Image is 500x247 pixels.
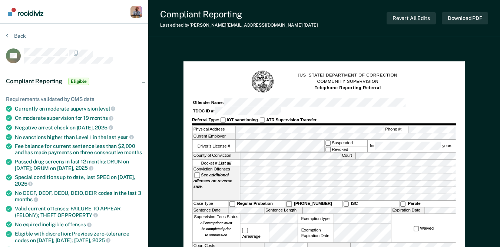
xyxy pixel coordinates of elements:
img: Recidiviz [8,8,43,16]
strong: ISC [351,202,358,206]
span: 2025 [95,125,113,131]
div: Valid current offenses: FAILURE TO APPEAR (FELONY); THEFT OF [15,206,142,218]
strong: Parole [408,202,420,206]
span: Docket # [201,160,231,166]
input: See additional offenses on reverse side. [194,173,200,178]
div: No expired ineligible [15,221,142,228]
input: ATR Supervision Transfer [260,118,265,123]
div: No DECF, DEDF, DEDU, DEIO, DEIR codes in the last 3 [15,190,142,203]
strong: [PHONE_NUMBER] [294,202,332,206]
h1: [US_STATE] DEPARTMENT OF CORRECTION COMMUNITY SUPERVISION [298,72,397,91]
label: Suspended [324,140,367,146]
div: Supervision Fees Status [192,214,240,243]
span: year [117,134,134,140]
span: months [15,196,38,202]
button: Revert All Edits [387,12,436,24]
label: Sentence Length [264,207,302,214]
strong: Referral Type: [192,118,219,122]
div: Compliant Reporting [160,9,318,20]
input: Arrearage [242,228,248,233]
div: Exemption Expiration Date: [298,224,334,243]
input: Regular Probation [229,202,235,207]
div: Currently on moderate supervision [15,105,142,112]
div: Requirements validated by OMS data [6,96,142,102]
strong: Telephone Reporting Referral [315,85,381,90]
strong: All exemptions must be completed prior to submission [200,221,232,237]
label: Physical Address [192,126,235,133]
input: ISC [343,202,349,207]
span: months [90,115,113,121]
label: Arrearage [241,227,268,239]
span: PROPERTY [65,212,98,218]
label: Expiration Date [391,207,424,214]
span: Eligible [68,78,89,85]
span: offenses [65,221,92,227]
span: months [124,149,142,155]
label: Exemption type: [298,214,334,223]
label: Sentence Date [192,207,228,214]
div: Last edited by [PERSON_NAME][EMAIL_ADDRESS][DOMAIN_NAME] [160,23,318,28]
span: Compliant Reporting [6,78,62,85]
div: Eligible with discretion: Previous zero-tolerance codes on [DATE]; [DATE]; [DATE], [15,231,142,243]
strong: ATR Supervision Transfer [266,118,316,122]
strong: IOT sanctioning [227,118,258,122]
div: Negative arrest check on [DATE], [15,124,142,131]
div: Special conditions up to date, last SPEC on [DATE], [15,174,142,187]
span: [DATE] [304,23,318,28]
strong: See additional offenses on reverse side. [193,173,232,189]
input: Suspended [325,141,331,146]
label: Court [341,153,355,159]
strong: List all [218,160,231,165]
input: Waived [414,226,419,231]
input: for years. [375,142,441,150]
div: No sanctions higher than Level 1 in the last [15,134,142,141]
img: TN Seal [251,70,275,94]
span: 2025 [15,181,33,187]
span: 2025 [92,237,110,243]
input: Revoked [325,147,331,152]
button: Profile dropdown button [130,6,142,18]
label: Driver’s License # [192,140,235,152]
div: Fee balance for current sentence less than $2,000 and has made payments on three consecutive [15,143,142,156]
label: Phone #: [384,126,408,133]
button: Back [6,33,26,39]
strong: TDOC ID #: [193,109,215,114]
div: Passed drug screens in last 12 months: DRUN on [DATE]; DRUM on [DATE], [15,159,142,171]
strong: Offender Name: [193,100,223,105]
span: level [99,106,115,112]
label: for years. [369,142,454,150]
input: IOT sanctioning [220,118,226,123]
input: [PHONE_NUMBER] [286,202,292,207]
label: Current Employer [192,133,235,139]
span: 2025 [76,165,93,171]
input: Parole [400,202,406,207]
div: Conviction Offenses [192,166,240,200]
label: County of Conviction [192,153,240,159]
button: Download PDF [442,12,488,24]
div: On moderate supervision for 19 [15,115,142,121]
label: Waived [413,226,434,231]
label: Revoked [324,146,367,152]
strong: Regular Probation [237,202,272,206]
div: Case Type [192,201,228,207]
